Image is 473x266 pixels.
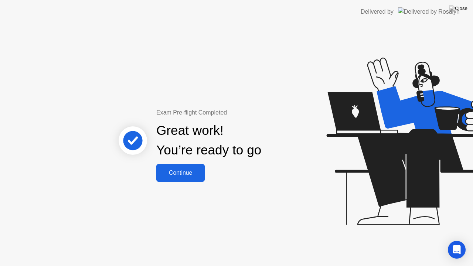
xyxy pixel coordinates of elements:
div: Delivered by [361,7,394,16]
div: Continue [159,170,203,176]
button: Continue [156,164,205,182]
div: Great work! You’re ready to go [156,121,261,160]
img: Close [449,6,467,11]
img: Delivered by Rosalyn [398,7,460,16]
div: Exam Pre-flight Completed [156,108,309,117]
div: Open Intercom Messenger [448,241,466,259]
